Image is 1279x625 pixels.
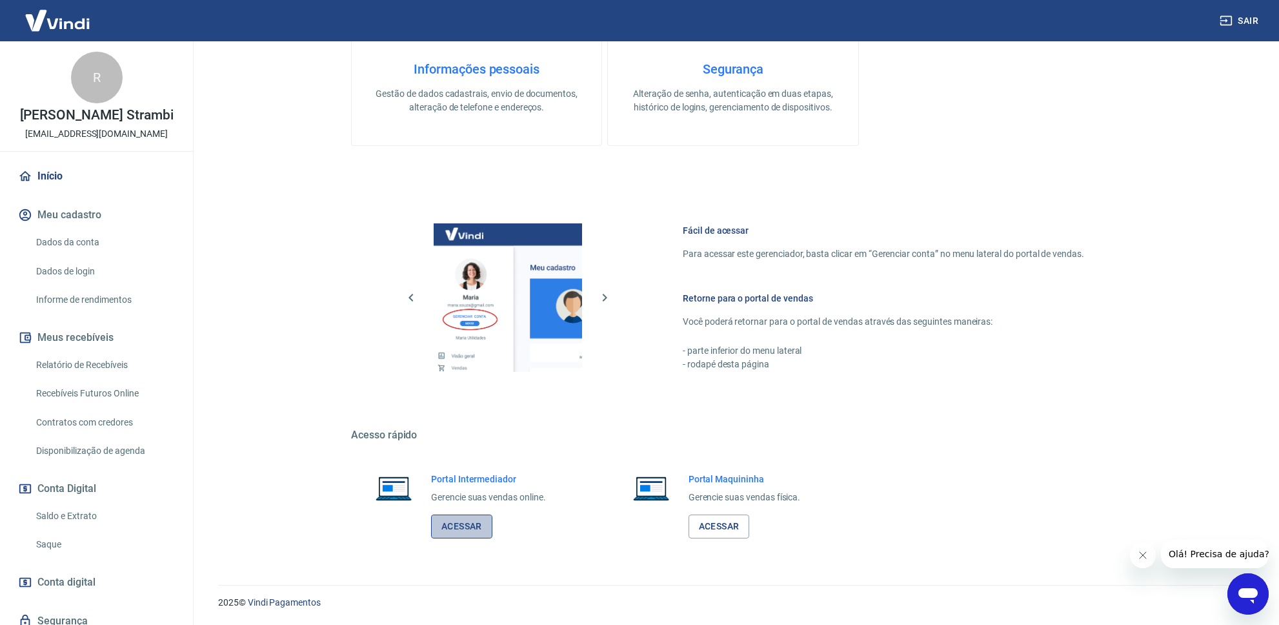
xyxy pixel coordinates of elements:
iframe: Fechar mensagem [1130,542,1156,568]
img: Imagem de um notebook aberto [624,473,678,504]
img: Vindi [15,1,99,40]
a: Dados da conta [31,229,177,256]
iframe: Botão para abrir a janela de mensagens [1227,573,1269,615]
a: Saldo e Extrato [31,503,177,529]
a: Disponibilização de agenda [31,438,177,464]
p: [PERSON_NAME] Strambi [20,108,174,122]
h5: Acesso rápido [351,429,1115,442]
p: Para acessar este gerenciador, basta clicar em “Gerenciar conta” no menu lateral do portal de ven... [683,247,1084,261]
a: Dados de login [31,258,177,285]
a: Recebíveis Futuros Online [31,380,177,407]
p: Gerencie suas vendas online. [431,491,546,504]
h6: Portal Maquininha [689,473,801,486]
a: Acessar [431,515,492,538]
a: Contratos com credores [31,409,177,436]
button: Sair [1217,9,1264,33]
h6: Retorne para o portal de vendas [683,292,1084,305]
button: Meus recebíveis [15,323,177,352]
a: Conta digital [15,568,177,597]
h4: Segurança [629,61,837,77]
span: Conta digital [37,573,96,591]
span: Olá! Precisa de ajuda? [8,9,108,19]
p: Alteração de senha, autenticação em duas etapas, histórico de logins, gerenciamento de dispositivos. [629,87,837,114]
div: R [71,52,123,103]
p: - rodapé desta página [683,358,1084,371]
p: Gestão de dados cadastrais, envio de documentos, alteração de telefone e endereços. [372,87,581,114]
p: Você poderá retornar para o portal de vendas através das seguintes maneiras: [683,315,1084,329]
a: Saque [31,531,177,558]
a: Vindi Pagamentos [248,597,321,608]
a: Acessar [689,515,750,538]
img: Imagem de um notebook aberto [367,473,421,504]
img: Imagem da dashboard mostrando o botão de gerenciar conta na sidebar no lado esquerdo [434,223,582,372]
p: [EMAIL_ADDRESS][DOMAIN_NAME] [25,127,168,141]
h6: Fácil de acessar [683,224,1084,237]
p: 2025 © [218,596,1248,610]
p: Gerencie suas vendas física. [689,491,801,504]
p: - parte inferior do menu lateral [683,344,1084,358]
h4: Informações pessoais [372,61,581,77]
h6: Portal Intermediador [431,473,546,486]
a: Informe de rendimentos [31,287,177,313]
a: Relatório de Recebíveis [31,352,177,378]
button: Meu cadastro [15,201,177,229]
iframe: Mensagem da empresa [1161,540,1269,568]
a: Início [15,162,177,190]
button: Conta Digital [15,475,177,503]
